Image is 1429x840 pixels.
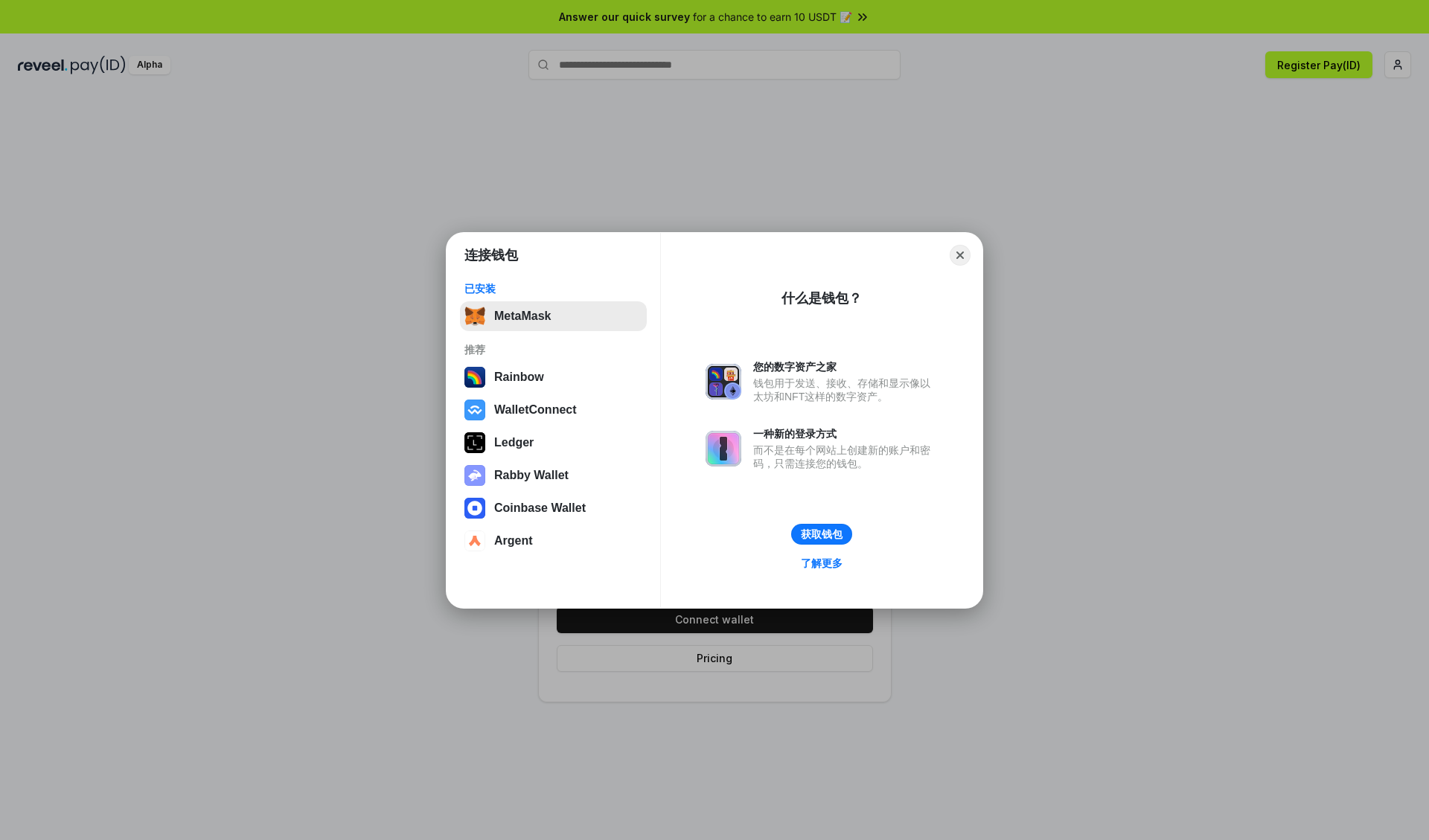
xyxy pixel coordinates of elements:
[791,524,852,545] button: 获取钱包
[801,557,843,570] div: 了解更多
[464,530,485,551] img: svg+xml,%3Csvg%20width%3D%2228%22%20height%3D%2228%22%20viewBox%3D%220%200%2028%2028%22%20fill%3D...
[494,371,544,384] div: Rainbow
[464,367,485,388] img: svg+xml,%3Csvg%20width%3D%22120%22%20height%3D%22120%22%20viewBox%3D%220%200%20120%20120%22%20fil...
[706,364,741,400] img: svg+xml,%3Csvg%20xmlns%3D%22http%3A%2F%2Fwww.w3.org%2F2000%2Fsvg%22%20fill%3D%22none%22%20viewBox...
[460,395,647,425] button: WalletConnect
[950,245,971,266] button: Close
[781,289,862,307] div: 什么是钱包？
[464,306,485,327] img: svg+xml,%3Csvg%20fill%3D%22none%22%20height%3D%2233%22%20viewBox%3D%220%200%2035%2033%22%20width%...
[460,461,647,490] button: Rabby Wallet
[460,428,647,458] button: Ledger
[464,465,485,486] img: svg+xml,%3Csvg%20xmlns%3D%22http%3A%2F%2Fwww.w3.org%2F2000%2Fsvg%22%20fill%3D%22none%22%20viewBox...
[494,310,551,323] div: MetaMask
[464,343,642,356] div: 推荐
[792,554,851,573] a: 了解更多
[464,432,485,453] img: svg+xml,%3Csvg%20xmlns%3D%22http%3A%2F%2Fwww.w3.org%2F2000%2Fsvg%22%20width%3D%2228%22%20height%3...
[494,469,569,482] div: Rabby Wallet
[494,501,586,515] div: Coinbase Wallet
[753,360,938,373] div: 您的数字资产之家
[494,534,533,548] div: Argent
[753,376,938,403] div: 钱包用于发送、接收、存储和显示像以太坊和NFT这样的数字资产。
[460,362,647,392] button: Rainbow
[464,246,518,264] h1: 连接钱包
[464,498,485,519] img: svg+xml,%3Csvg%20width%3D%2228%22%20height%3D%2228%22%20viewBox%3D%220%200%2028%2028%22%20fill%3D...
[464,400,485,420] img: svg+xml,%3Csvg%20width%3D%2228%22%20height%3D%2228%22%20viewBox%3D%220%200%2028%2028%22%20fill%3D...
[753,427,938,440] div: 一种新的登录方式
[494,436,534,449] div: Ledger
[753,443,938,470] div: 而不是在每个网站上创建新的账户和密码，只需连接您的钱包。
[706,431,741,467] img: svg+xml,%3Csvg%20xmlns%3D%22http%3A%2F%2Fwww.w3.org%2F2000%2Fsvg%22%20fill%3D%22none%22%20viewBox...
[464,282,642,295] div: 已安装
[460,301,647,331] button: MetaMask
[494,403,577,417] div: WalletConnect
[460,493,647,523] button: Coinbase Wallet
[801,528,843,541] div: 获取钱包
[460,526,647,556] button: Argent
